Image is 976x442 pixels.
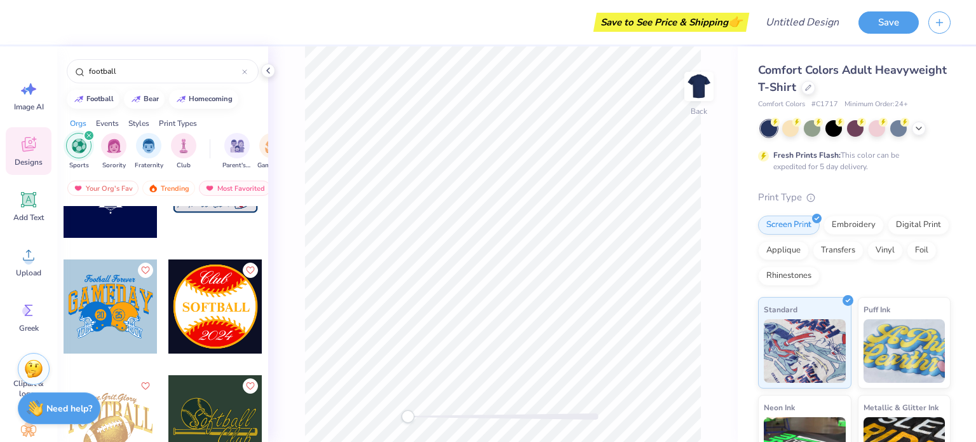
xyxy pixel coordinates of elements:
div: homecoming [189,95,233,102]
img: most_fav.gif [73,184,83,193]
span: Clipart & logos [8,378,50,399]
div: Embroidery [823,216,884,235]
img: Club Image [177,139,191,153]
div: Events [96,118,119,129]
span: Game Day [257,161,287,170]
div: Orgs [70,118,86,129]
div: Print Types [159,118,197,129]
span: Parent's Weekend [222,161,252,170]
button: filter button [171,133,196,170]
div: Styles [128,118,149,129]
div: Foil [907,241,937,260]
img: Game Day Image [265,139,280,153]
div: bear [144,95,159,102]
img: Puff Ink [864,319,945,383]
span: Designs [15,157,43,167]
img: Parent's Weekend Image [230,139,245,153]
div: This color can be expedited for 5 day delivery. [773,149,930,172]
button: Like [243,378,258,394]
div: Save to See Price & Shipping [597,13,746,32]
button: filter button [257,133,287,170]
div: filter for Fraternity [135,133,163,170]
span: Puff Ink [864,303,890,316]
img: Sorority Image [107,139,121,153]
span: Greek [19,323,39,333]
div: filter for Parent's Weekend [222,133,252,170]
button: filter button [66,133,91,170]
div: Trending [142,181,195,196]
button: homecoming [169,90,238,109]
div: Transfers [813,241,864,260]
img: trend_line.gif [131,95,141,103]
button: filter button [222,133,252,170]
div: filter for Game Day [257,133,287,170]
div: Print Type [758,190,951,205]
span: Standard [764,303,797,316]
div: Digital Print [888,216,949,235]
img: trending.gif [148,184,158,193]
button: bear [124,90,165,109]
strong: Fresh Prints Flash: [773,150,841,160]
span: Minimum Order: 24 + [844,99,908,110]
div: Vinyl [867,241,903,260]
span: Comfort Colors [758,99,805,110]
div: football [86,95,114,102]
div: Most Favorited [199,181,271,196]
div: filter for Club [171,133,196,170]
img: Fraternity Image [142,139,156,153]
span: Upload [16,268,41,278]
span: # C1717 [811,99,838,110]
input: Untitled Design [756,10,849,35]
span: Neon Ink [764,401,795,414]
div: filter for Sorority [101,133,126,170]
div: Screen Print [758,216,820,235]
img: Back [686,74,712,99]
button: Like [138,378,153,394]
input: Try "Alpha" [88,65,242,78]
button: football [67,90,119,109]
span: Image AI [14,102,44,112]
img: most_fav.gif [205,184,215,193]
div: Accessibility label [402,410,414,423]
div: Rhinestones [758,266,820,286]
strong: Need help? [46,403,92,415]
span: Comfort Colors Adult Heavyweight T-Shirt [758,62,947,95]
span: Club [177,161,191,170]
img: Sports Image [72,139,86,153]
span: Fraternity [135,161,163,170]
div: Back [691,106,707,117]
span: 👉 [728,14,742,29]
button: Save [858,11,919,34]
div: Your Org's Fav [67,181,139,196]
span: Add Text [13,212,44,223]
div: filter for Sports [66,133,91,170]
span: Sports [69,161,89,170]
img: Standard [764,319,846,383]
span: Metallic & Glitter Ink [864,401,939,414]
button: filter button [101,133,126,170]
span: Sorority [102,161,126,170]
button: filter button [135,133,163,170]
button: Like [243,263,258,278]
img: trend_line.gif [74,95,84,103]
button: Like [138,263,153,278]
div: Applique [758,241,809,260]
img: trend_line.gif [176,95,186,103]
